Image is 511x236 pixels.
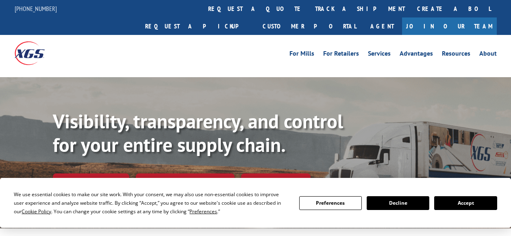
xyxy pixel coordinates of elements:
b: Visibility, transparency, and control for your entire supply chain. [53,108,343,157]
span: Preferences [189,208,217,215]
a: Join Our Team [402,17,497,35]
a: Services [368,50,391,59]
a: XGS ASSISTANT [241,173,311,191]
a: For Retailers [323,50,359,59]
a: Request a pickup [139,17,257,35]
a: Agent [362,17,402,35]
a: Resources [442,50,470,59]
div: We use essential cookies to make our site work. With your consent, we may also use non-essential ... [14,190,289,216]
a: Track shipment [53,173,129,191]
a: Advantages [400,50,433,59]
button: Accept [434,196,497,210]
a: Customer Portal [257,17,362,35]
a: For Mills [289,50,314,59]
a: About [479,50,497,59]
a: [PHONE_NUMBER] [15,4,57,13]
a: Calculate transit time [136,173,235,191]
span: Cookie Policy [22,208,51,215]
button: Preferences [299,196,362,210]
button: Decline [367,196,429,210]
